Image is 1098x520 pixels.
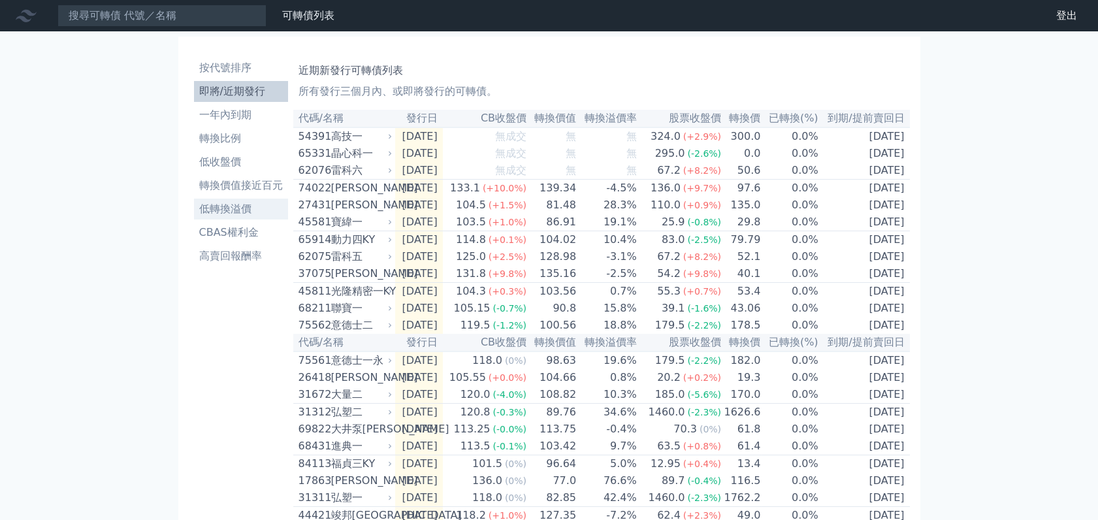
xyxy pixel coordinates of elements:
div: 雷科五 [331,249,390,265]
td: 15.8% [577,300,638,317]
li: 轉換比例 [194,131,288,146]
div: 83.0 [659,232,688,248]
td: [DATE] [819,369,910,386]
li: 低轉換溢價 [194,201,288,217]
div: 136.0 [470,473,505,489]
td: [DATE] [395,489,443,507]
td: [DATE] [819,127,910,145]
th: 發行日 [395,334,443,351]
td: 0.0% [761,351,818,369]
span: (-1.2%) [492,320,526,331]
td: -3.1% [577,248,638,265]
div: 133.1 [447,180,483,196]
div: 55.3 [654,284,683,299]
input: 搜尋可轉債 代號／名稱 [57,5,266,27]
div: 聯寶一 [331,301,390,316]
div: 104.3 [453,284,489,299]
div: 74022 [299,180,328,196]
div: 27431 [299,197,328,213]
td: 113.75 [527,421,577,438]
td: [DATE] [819,197,910,214]
td: 13.4 [722,455,761,473]
div: 179.5 [653,317,688,333]
span: (-2.3%) [687,493,721,503]
span: (0%) [700,424,721,434]
td: 61.8 [722,421,761,438]
div: 聊天小工具 [1033,457,1098,520]
div: 45581 [299,214,328,230]
li: 一年內到期 [194,107,288,123]
div: 17863 [299,473,328,489]
th: 股票收盤價 [638,334,722,351]
td: [DATE] [395,404,443,421]
td: 19.1% [577,214,638,231]
a: 低轉換溢價 [194,199,288,219]
th: 轉換溢價率 [577,334,638,351]
td: [DATE] [819,489,910,507]
td: 82.85 [527,489,577,507]
span: 無 [566,147,576,159]
th: 發行日 [395,110,443,127]
div: 弘塑二 [331,404,390,420]
td: 0.0% [761,162,818,180]
iframe: Chat Widget [1033,457,1098,520]
div: 67.2 [654,249,683,265]
td: [DATE] [819,265,910,283]
a: 高賣回報酬率 [194,246,288,267]
span: (-1.6%) [687,303,721,314]
span: (-0.1%) [492,441,526,451]
th: CB收盤價 [443,110,527,127]
td: 0.0% [761,265,818,283]
div: [PERSON_NAME] [331,370,390,385]
div: [PERSON_NAME] [331,473,390,489]
div: 131.8 [453,266,489,282]
td: 10.3% [577,386,638,404]
span: (+0.8%) [683,441,721,451]
span: (-0.8%) [687,217,721,227]
th: 已轉換(%) [761,110,818,127]
td: 0.0% [761,455,818,473]
td: 9.7% [577,438,638,455]
a: 按代號排序 [194,57,288,78]
th: 代碼/名稱 [293,334,395,351]
th: 轉換價 [722,334,761,351]
span: (+8.2%) [683,165,721,176]
td: 1626.6 [722,404,761,421]
li: CBAS權利金 [194,225,288,240]
span: (0%) [505,476,526,486]
div: 89.7 [659,473,688,489]
a: 低收盤價 [194,152,288,172]
td: 0.0% [761,489,818,507]
div: 104.5 [453,197,489,213]
td: [DATE] [819,180,910,197]
td: 0.0% [761,283,818,301]
li: 按代號排序 [194,60,288,76]
div: 324.0 [648,129,683,144]
th: 到期/提前賣回日 [819,334,910,351]
td: [DATE] [395,421,443,438]
td: [DATE] [395,197,443,214]
div: 70.3 [671,421,700,437]
span: (+2.9%) [683,131,721,142]
div: 31312 [299,404,328,420]
span: (-4.0%) [492,389,526,400]
div: 101.5 [470,456,505,472]
span: 無成交 [495,130,526,142]
td: 0.0% [761,369,818,386]
td: [DATE] [819,248,910,265]
td: 170.0 [722,386,761,404]
div: 103.5 [453,214,489,230]
span: (+8.2%) [683,252,721,262]
td: -2.5% [577,265,638,283]
td: 100.56 [527,317,577,334]
th: CB收盤價 [443,334,527,351]
td: 103.42 [527,438,577,455]
th: 代碼/名稱 [293,110,395,127]
td: 98.63 [527,351,577,369]
div: 25.9 [659,214,688,230]
div: 295.0 [653,146,688,161]
td: 28.3% [577,197,638,214]
div: 125.0 [453,249,489,265]
span: (+0.4%) [683,459,721,469]
div: 113.25 [451,421,492,437]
